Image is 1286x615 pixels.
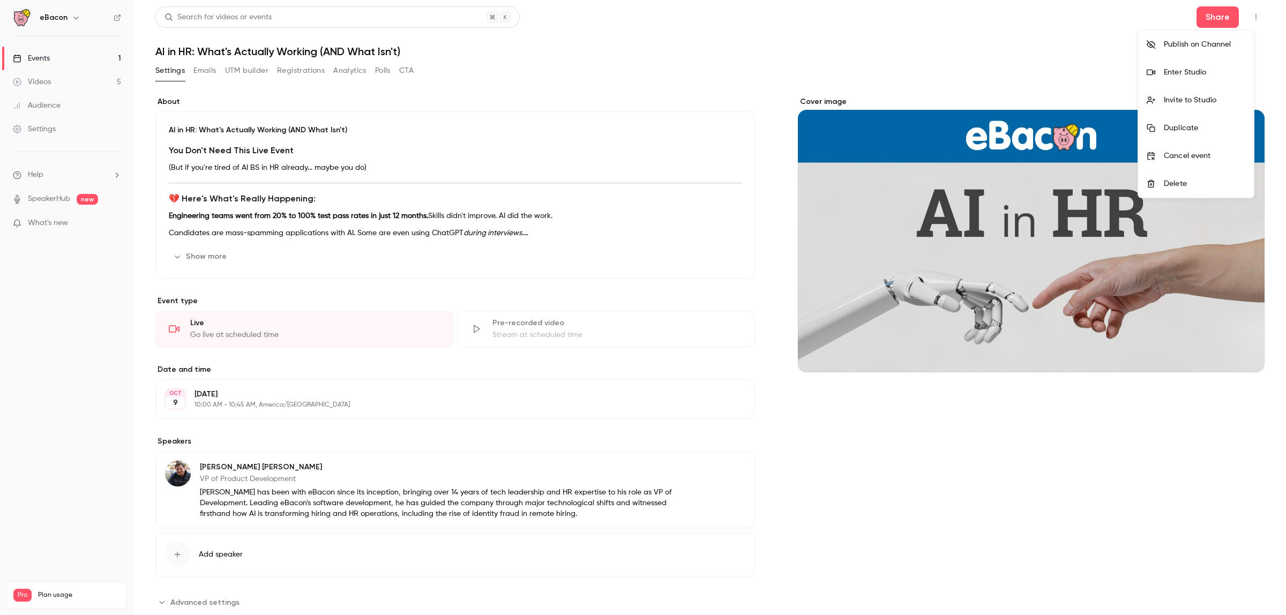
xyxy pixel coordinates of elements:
div: Publish on Channel [1164,39,1245,50]
div: Cancel event [1164,151,1245,161]
div: Enter Studio [1164,67,1245,78]
div: Invite to Studio [1164,95,1245,106]
div: Duplicate [1164,123,1245,133]
div: Delete [1164,178,1245,189]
